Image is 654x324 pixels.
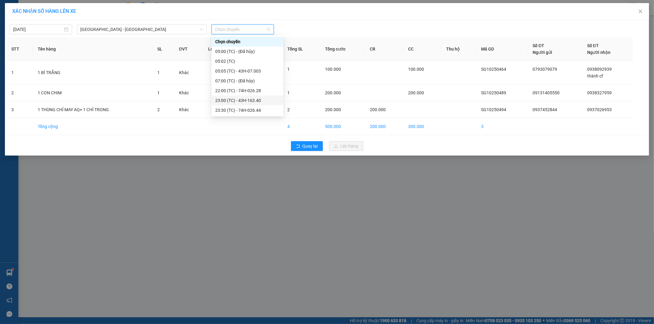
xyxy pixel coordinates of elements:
[288,107,290,112] span: 2
[215,97,280,104] div: 23:00 (TC) - 43H-163.40
[33,37,152,61] th: Tên hàng
[215,58,280,65] div: 05:02 (TC)
[2,13,29,27] span: VP An Sương
[288,90,290,95] span: 1
[587,43,599,48] span: Số ĐT
[481,90,506,95] span: SG10250489
[33,85,152,101] td: 1 CON CHIM
[46,3,90,17] p: Nhận:
[533,107,557,112] span: 0937452844
[587,107,612,112] span: 0937026953
[370,107,386,112] span: 200.000
[288,67,290,72] span: 1
[157,70,160,75] span: 1
[481,107,506,112] span: SG10250494
[33,101,152,118] td: 1 THÙNG CHỈ MAY AQ+ 1 CHỈ TRONG
[46,26,80,52] span: Giao:
[81,25,203,34] span: Sài Gòn - Đà Lạt
[46,18,80,24] span: 0937026953
[533,90,560,95] span: 09131405550
[212,37,283,47] div: Chọn chuyến
[533,50,553,55] span: Người gửi
[174,101,203,118] td: Khác
[329,141,363,151] button: uploadLên hàng
[215,107,280,114] div: 23:30 (TC) - 74H-026.44
[476,118,528,135] td: 3
[365,118,403,135] td: 200.000
[638,9,643,14] span: close
[2,28,36,35] span: 0937452844
[215,68,280,74] div: 05:05 (TC) - 43H-07.003
[632,3,649,20] button: Close
[283,118,320,135] td: 4
[325,107,341,112] span: 200.000
[365,37,403,61] th: CR
[291,141,323,151] button: rollbackQuay lại
[408,90,424,95] span: 200.000
[6,101,33,118] td: 3
[215,25,270,34] span: Chọn chuyến
[587,90,612,95] span: 0938327959
[2,36,31,42] span: Lấy:
[2,13,45,27] p: Gửi:
[296,144,300,149] span: rollback
[587,50,610,55] span: Người nhận
[13,26,63,33] input: 11/10/2025
[215,77,280,84] div: 07:00 (TC) - (Đã hủy)
[157,90,160,95] span: 1
[174,37,203,61] th: ĐVT
[481,67,506,72] span: SG10250464
[203,37,246,61] th: Loại hàng
[403,37,441,61] th: CC
[157,107,160,112] span: 2
[12,36,31,42] span: VP Q12
[408,67,424,72] span: 100.000
[6,85,33,101] td: 2
[152,37,174,61] th: SL
[320,37,365,61] th: Tổng cước
[320,118,365,135] td: 500.000
[174,85,203,101] td: Khác
[33,61,152,85] td: 1 BÌ TRẮNG
[587,67,612,72] span: 0938092939
[46,3,90,17] span: VP 330 [PERSON_NAME]
[325,90,341,95] span: 200.000
[6,37,33,61] th: STT
[441,37,476,61] th: Thu hộ
[283,37,320,61] th: Tổng SL
[33,118,152,135] td: Tổng cộng
[587,73,603,78] span: thành cf
[215,48,280,55] div: 05:00 (TC) - (Đã hủy)
[200,28,203,31] span: down
[46,25,80,52] span: KCN TÂY BẮT HỒ XÁ VĨNH CHẤP VĨNH LINH
[215,87,280,94] div: 22:00 (TC) - 74H-026.28
[12,8,76,14] span: XÁC NHẬN SỐ HÀNG LÊN XE
[6,61,33,85] td: 1
[325,67,341,72] span: 100.000
[533,67,557,72] span: 0793079079
[403,118,441,135] td: 300.000
[476,37,528,61] th: Mã GD
[174,61,203,85] td: Khác
[215,38,280,45] div: Chọn chuyến
[533,43,545,48] span: Số ĐT
[303,143,318,149] span: Quay lại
